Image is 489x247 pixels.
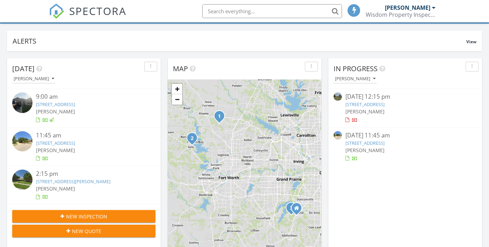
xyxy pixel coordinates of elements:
button: New Quote [12,225,155,237]
span: New Quote [72,227,101,235]
span: In Progress [334,64,378,73]
a: Zoom in [172,84,182,94]
div: 901 Red Oak Trail, Dallas TX 75104 [297,208,301,212]
span: [PERSON_NAME] [345,147,385,154]
a: Zoom out [172,94,182,105]
div: 11:45 am [36,131,144,140]
input: Search everything... [202,4,342,18]
div: [DATE] 12:15 pm [345,92,465,101]
div: 15108 Bull Wagon Wy, Haslet, TX 76052 [219,116,224,120]
span: SPECTORA [69,3,126,18]
span: [PERSON_NAME] [345,108,385,115]
div: Alerts [13,36,466,46]
div: 2:15 pm [36,170,144,178]
a: [STREET_ADDRESS] [36,140,75,146]
span: View [466,39,476,45]
a: [STREET_ADDRESS] [36,101,75,107]
a: [STREET_ADDRESS] [345,140,385,146]
img: The Best Home Inspection Software - Spectora [49,3,64,19]
a: [STREET_ADDRESS][PERSON_NAME] [36,178,110,185]
span: New Inspection [66,213,107,220]
span: [PERSON_NAME] [36,147,75,154]
img: streetview [334,92,342,101]
img: streetview [12,131,32,151]
button: [PERSON_NAME] [334,74,377,84]
div: 558 Ascot Way, Azle, TX 76020 [192,138,196,142]
a: [DATE] 11:45 am [STREET_ADDRESS] [PERSON_NAME] [334,131,477,162]
a: 9:00 am [STREET_ADDRESS] [PERSON_NAME] [12,92,155,123]
div: 1917 Wood Dale Cir, Cedar Hill, TX 75104 [291,208,295,212]
span: [DATE] [12,64,35,73]
i: 1 [218,114,221,119]
div: [DATE] 11:45 am [345,131,465,140]
div: Wisdom Property Inspections [366,11,436,18]
div: 9:00 am [36,92,144,101]
a: [DATE] 12:15 pm [STREET_ADDRESS] [PERSON_NAME] [334,92,477,123]
a: SPECTORA [49,9,126,24]
div: [PERSON_NAME] [14,76,54,81]
i: 2 [191,136,194,141]
button: [PERSON_NAME] [12,74,56,84]
i: 3 [290,206,293,211]
button: New Inspection [12,210,155,223]
span: [PERSON_NAME] [36,108,75,115]
img: 9331692%2Fcover_photos%2FHkIccJIRWVX1d6XcVSVH%2Fsmall.jpg [12,92,32,113]
img: streetview [12,170,32,190]
span: Map [173,64,188,73]
img: streetview [334,131,342,140]
div: [PERSON_NAME] [385,4,430,11]
div: [PERSON_NAME] [335,76,375,81]
a: 2:15 pm [STREET_ADDRESS][PERSON_NAME] [PERSON_NAME] [12,170,155,201]
a: [STREET_ADDRESS] [345,101,385,107]
a: 11:45 am [STREET_ADDRESS] [PERSON_NAME] [12,131,155,162]
span: [PERSON_NAME] [36,185,75,192]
